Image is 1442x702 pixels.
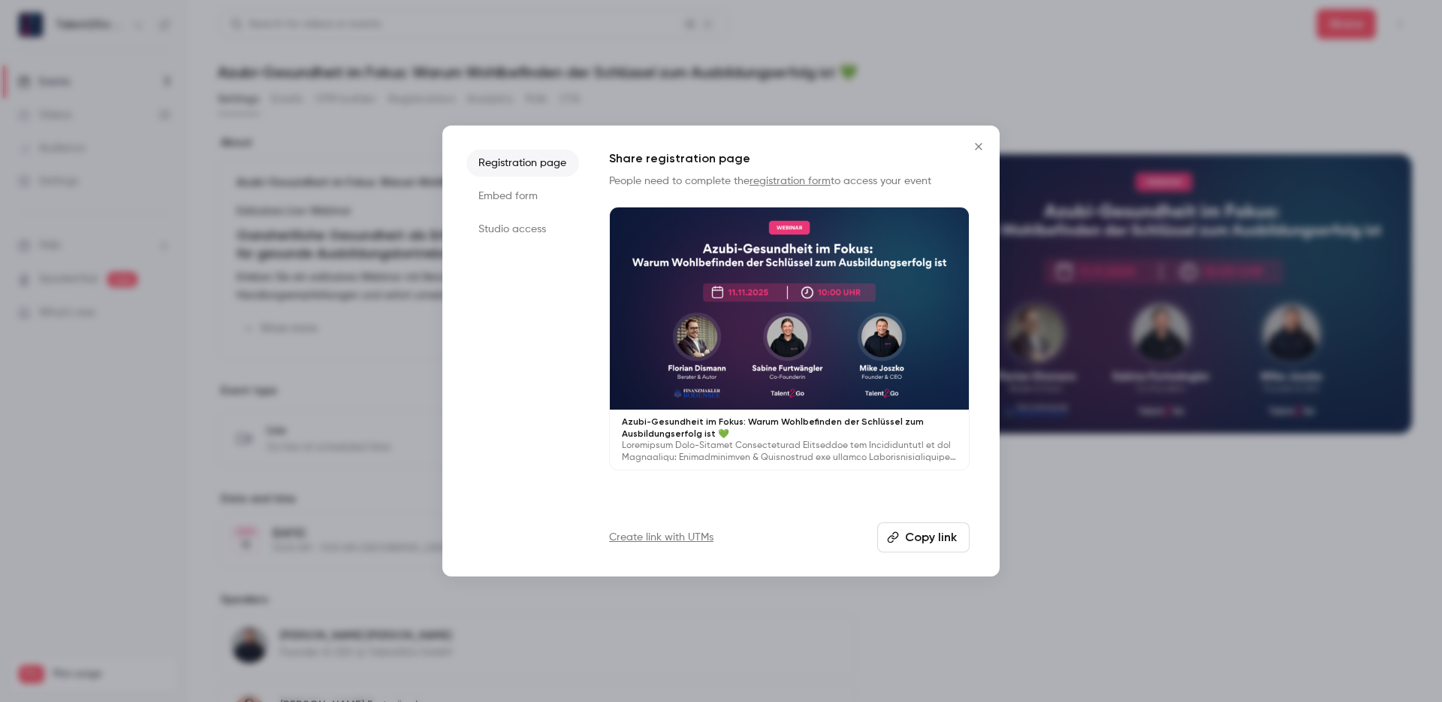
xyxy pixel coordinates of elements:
p: People need to complete the to access your event [609,174,970,189]
p: Loremipsum Dolo-Sitamet Consecteturad Elitseddoe tem Incididuntutl et dol Magnaaliqu: Enimadminim... [622,440,957,464]
li: Studio access [466,216,579,243]
h1: Share registration page [609,150,970,168]
li: Embed form [466,183,579,210]
button: Close [964,132,994,162]
button: Copy link [877,522,970,552]
li: Registration page [466,150,579,177]
a: registration form [750,176,831,186]
a: Create link with UTMs [609,530,713,545]
a: Azubi-Gesundheit im Fokus: Warum Wohlbefinden der Schlüssel zum Ausbildungserfolg ist 💚Loremipsum... [609,207,970,471]
p: Azubi-Gesundheit im Fokus: Warum Wohlbefinden der Schlüssel zum Ausbildungserfolg ist 💚 [622,416,957,440]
